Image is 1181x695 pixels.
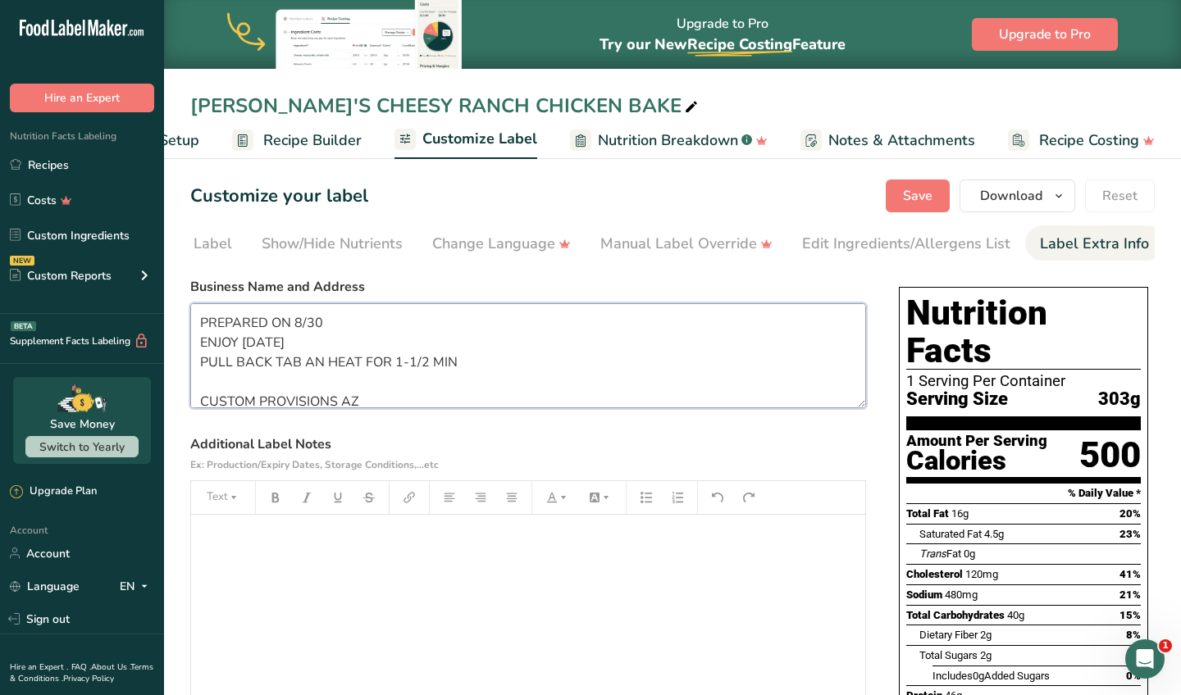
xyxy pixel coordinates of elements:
[10,256,34,266] div: NEW
[919,649,978,661] span: Total Sugars
[906,609,1005,621] span: Total Carbohydrates
[1098,389,1141,410] span: 303g
[232,122,362,159] a: Recipe Builder
[1119,609,1141,621] span: 15%
[973,670,984,682] span: 0g
[190,91,701,120] div: [PERSON_NAME]'S CHEESY RANCH CHICKEN BAKE
[1007,609,1024,621] span: 40g
[906,294,1141,370] h1: Nutrition Facts
[980,186,1042,206] span: Download
[10,484,97,500] div: Upgrade Plan
[945,588,978,601] span: 480mg
[10,661,68,673] a: Hire an Expert .
[1159,639,1172,652] span: 1
[190,183,368,210] h1: Customize your label
[422,128,537,150] span: Customize Label
[906,507,949,520] span: Total Fat
[1102,186,1138,206] span: Reset
[1085,179,1155,212] button: Reset
[919,629,978,641] span: Dietary Fiber
[190,277,866,297] label: Business Name and Address
[63,673,114,684] a: Privacy Policy
[906,484,1141,503] section: % Daily Value *
[1119,507,1141,520] span: 20%
[1119,588,1141,601] span: 21%
[951,507,969,520] span: 16g
[919,547,961,560] span: Fat
[10,84,154,112] button: Hire an Expert
[39,439,125,455] span: Switch to Yearly
[190,458,439,471] span: Ex: Production/Expiry Dates, Storage Conditions,...etc
[886,179,950,212] button: Save
[906,434,1047,449] div: Amount Per Serving
[906,449,1047,473] div: Calories
[906,568,963,580] span: Cholesterol
[828,129,975,152] span: Notes & Attachments
[932,670,1050,682] span: Includes Added Sugars
[120,576,154,596] div: EN
[960,179,1075,212] button: Download
[10,267,112,284] div: Custom Reports
[965,568,998,580] span: 120mg
[1079,434,1141,477] div: 500
[1119,528,1141,540] span: 23%
[263,129,362,152] span: Recipe Builder
[906,389,1008,410] span: Serving Size
[919,547,946,560] i: Trans
[800,122,975,159] a: Notes & Attachments
[91,661,130,673] a: About Us .
[980,649,992,661] span: 2g
[1040,233,1149,255] div: Label Extra Info
[570,122,768,159] a: Nutrition Breakdown
[11,321,36,331] div: BETA
[600,233,773,255] div: Manual Label Override
[802,233,1010,255] div: Edit Ingredients/Allergens List
[10,661,153,684] a: Terms & Conditions .
[600,1,846,69] div: Upgrade to Pro
[687,34,792,54] span: Recipe Costing
[394,120,537,160] a: Customize Label
[906,373,1141,389] div: 1 Serving Per Container
[432,233,571,255] div: Change Language
[903,186,932,206] span: Save
[972,18,1118,51] button: Upgrade to Pro
[25,436,139,457] button: Switch to Yearly
[190,434,866,474] label: Additional Label Notes
[984,528,1004,540] span: 4.5g
[999,25,1091,44] span: Upgrade to Pro
[919,528,982,540] span: Saturated Fat
[964,547,975,560] span: 0g
[1125,639,1165,679] iframe: Intercom live chat
[50,416,115,433] div: Save Money
[600,34,846,54] span: Try our New Feature
[10,572,80,601] a: Language
[980,629,992,641] span: 2g
[71,661,91,673] a: FAQ .
[262,233,403,255] div: Show/Hide Nutrients
[1126,629,1141,641] span: 8%
[1126,670,1141,682] span: 0%
[198,484,248,511] button: Text
[1119,568,1141,580] span: 41%
[1039,129,1139,152] span: Recipe Costing
[598,129,738,152] span: Nutrition Breakdown
[906,588,942,601] span: Sodium
[1008,122,1155,159] a: Recipe Costing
